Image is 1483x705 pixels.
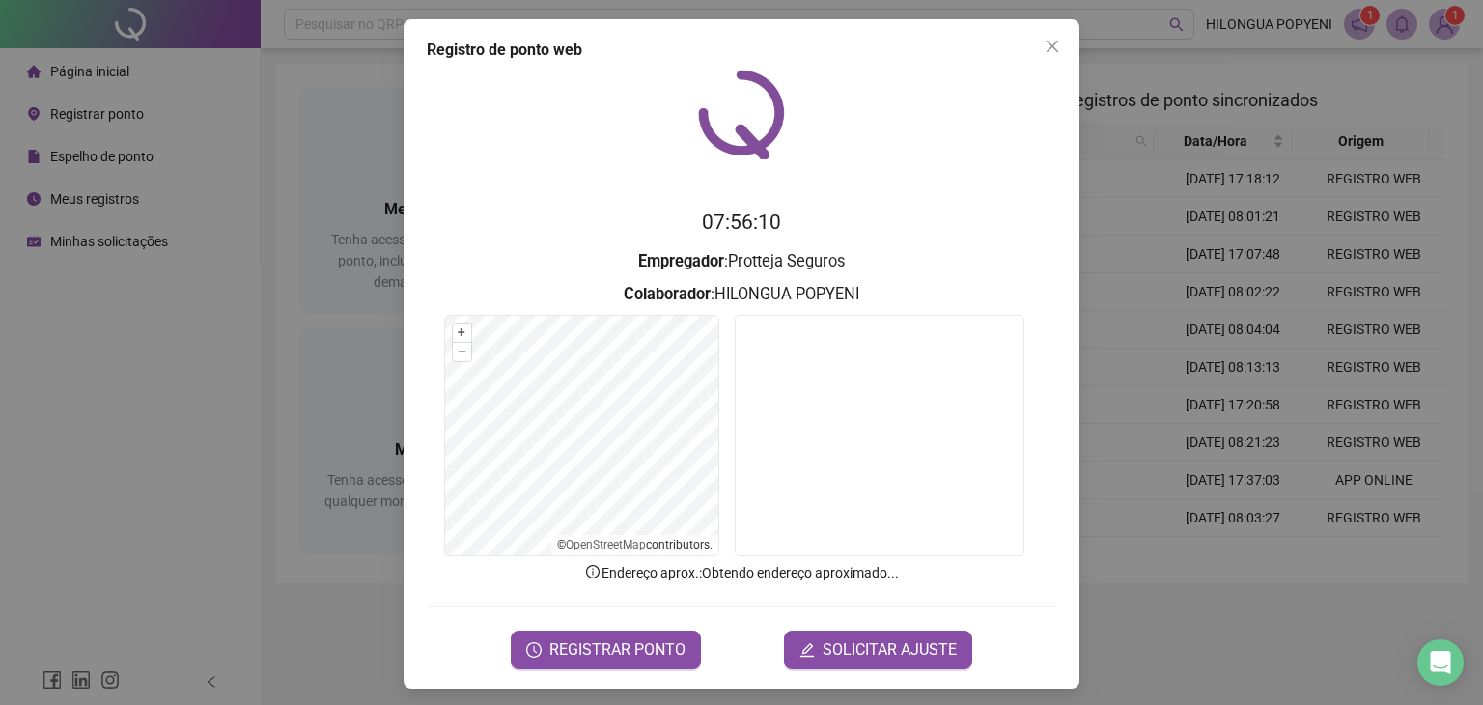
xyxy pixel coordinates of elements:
span: clock-circle [526,642,542,658]
a: OpenStreetMap [566,538,646,551]
span: edit [799,642,815,658]
strong: Empregador [638,252,724,270]
span: REGISTRAR PONTO [549,638,686,662]
button: REGISTRAR PONTO [511,631,701,669]
h3: : HILONGUA POPYENI [427,282,1056,307]
time: 07:56:10 [702,211,781,234]
h3: : Protteja Seguros [427,249,1056,274]
button: Close [1037,31,1068,62]
div: Open Intercom Messenger [1417,639,1464,686]
p: Endereço aprox. : Obtendo endereço aproximado... [427,562,1056,583]
span: SOLICITAR AJUSTE [823,638,957,662]
button: + [453,324,471,342]
li: © contributors. [557,538,713,551]
div: Registro de ponto web [427,39,1056,62]
button: – [453,343,471,361]
strong: Colaborador [624,285,711,303]
img: QRPoint [698,70,785,159]
span: close [1045,39,1060,54]
button: editSOLICITAR AJUSTE [784,631,972,669]
span: info-circle [584,563,602,580]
